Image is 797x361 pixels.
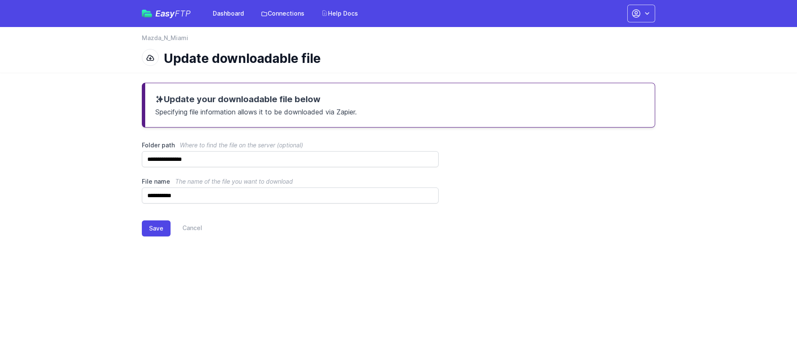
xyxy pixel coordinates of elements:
nav: Breadcrumb [142,34,655,47]
h1: Update downloadable file [164,51,648,66]
span: The name of the file you want to download [175,178,293,185]
label: Folder path [142,141,439,149]
a: Connections [256,6,309,21]
a: Mazda_N_Miami [142,34,188,42]
a: Help Docs [316,6,363,21]
p: Specifying file information allows it to be downloaded via Zapier. [155,105,645,117]
button: Save [142,220,171,236]
a: Dashboard [208,6,249,21]
span: Where to find the file on the server (optional) [180,141,303,149]
span: Easy [155,9,191,18]
span: FTP [175,8,191,19]
a: EasyFTP [142,9,191,18]
img: easyftp_logo.png [142,10,152,17]
label: File name [142,177,439,186]
h3: Update your downloadable file below [155,93,645,105]
a: Cancel [171,220,202,236]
